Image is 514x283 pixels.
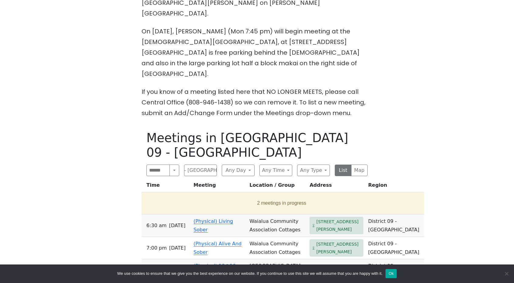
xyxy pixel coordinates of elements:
span: [STREET_ADDRESS][PERSON_NAME] [316,240,361,255]
span: No [503,271,509,277]
th: Meeting [191,181,247,192]
button: List [335,165,351,176]
th: Address [307,181,366,192]
button: Any Type [297,165,330,176]
button: Any Time [259,165,292,176]
button: District 09 - [GEOGRAPHIC_DATA] [184,165,217,176]
span: 7:00 PM [146,244,167,252]
td: District 09 - [GEOGRAPHIC_DATA] [366,214,424,237]
h1: Meetings in [GEOGRAPHIC_DATA] 09 - [GEOGRAPHIC_DATA] [146,131,368,160]
button: Any Day [222,165,255,176]
td: [GEOGRAPHIC_DATA], [GEOGRAPHIC_DATA] [247,259,307,281]
td: Waialua Community Association Cottages [247,214,307,237]
span: We use cookies to ensure that we give you the best experience on our website. If you continue to ... [117,271,382,277]
input: Search [146,165,170,176]
th: Location / Group [247,181,307,192]
span: [STREET_ADDRESS][PERSON_NAME] [316,218,361,233]
a: (Physical) 10@10 Kaiaka [194,263,236,277]
th: Region [366,181,424,192]
a: (Physical) Living Sober [194,218,233,233]
button: 2 meetings in progress [144,195,419,212]
td: Waialua Community Association Cottages [247,237,307,259]
td: District 09 - [GEOGRAPHIC_DATA] [366,237,424,259]
button: Search [170,165,179,176]
button: Map [351,165,368,176]
button: Ok [385,269,397,278]
span: 6:30 AM [146,221,166,230]
a: (Physical) Alive And Sober [194,241,242,255]
p: If you know of a meeting listed here that NO LONGER MEETS, please call Central Office (808-946-14... [142,87,372,118]
span: [DATE] [169,221,185,230]
span: [DATE] [169,244,186,252]
p: On [DATE], [PERSON_NAME] (Mon 7:45 pm) will begin meeting at the [DEMOGRAPHIC_DATA][GEOGRAPHIC_DA... [142,26,372,79]
td: District 09 - [GEOGRAPHIC_DATA] [366,259,424,281]
th: Time [142,181,191,192]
